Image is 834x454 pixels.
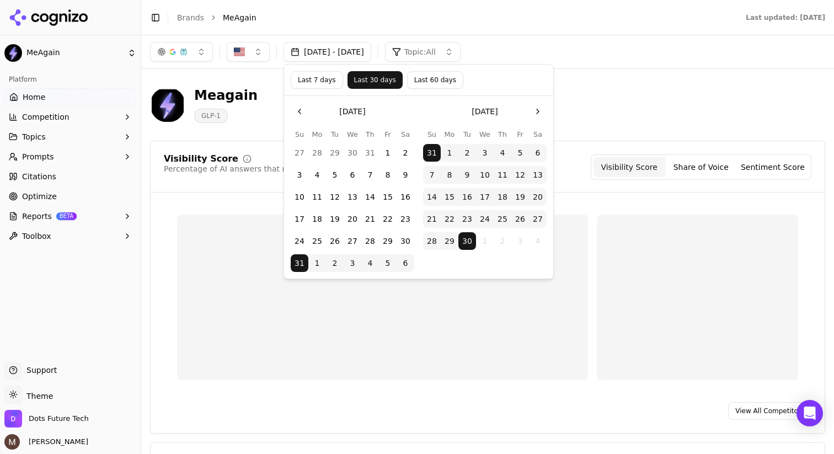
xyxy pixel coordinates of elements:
span: Citations [22,171,56,182]
button: Monday, September 1st, 2025, selected [441,144,458,162]
button: Tuesday, September 2nd, 2025, selected [458,144,476,162]
button: Last 7 days [291,71,343,89]
button: Thursday, August 14th, 2025 [361,188,379,206]
button: Saturday, September 6th, 2025, selected [529,144,547,162]
th: Saturday [529,129,547,140]
span: MeAgain [223,12,256,23]
button: Monday, September 22nd, 2025, selected [441,210,458,228]
button: Sunday, September 14th, 2025, selected [423,188,441,206]
button: Thursday, August 7th, 2025 [361,166,379,184]
button: [DATE] - [DATE] [284,42,371,62]
button: Wednesday, September 24th, 2025, selected [476,210,494,228]
button: Topics [4,128,136,146]
div: Platform [4,71,136,88]
span: Competition [22,111,69,122]
button: Monday, August 11th, 2025 [308,188,326,206]
th: Monday [441,129,458,140]
span: Topics [22,131,46,142]
span: MeAgain [26,48,123,58]
button: Tuesday, July 29th, 2025 [326,144,344,162]
button: Visibility Score [594,157,665,177]
button: Sentiment Score [737,157,809,177]
span: GLP-1 [194,109,228,123]
button: Today, Tuesday, September 30th, 2025, selected [458,232,476,250]
button: ReportsBETA [4,207,136,225]
button: Monday, September 15th, 2025, selected [441,188,458,206]
a: Home [4,88,136,106]
th: Friday [379,129,397,140]
img: MeAgain [150,87,185,122]
th: Monday [308,129,326,140]
button: Saturday, September 20th, 2025, selected [529,188,547,206]
button: Sunday, August 24th, 2025 [291,232,308,250]
button: Thursday, September 11th, 2025, selected [494,166,511,184]
button: Monday, August 18th, 2025 [308,210,326,228]
button: Last 60 days [407,71,463,89]
button: Friday, August 29th, 2025 [379,232,397,250]
button: Tuesday, September 16th, 2025, selected [458,188,476,206]
img: MeAgain [4,44,22,62]
img: Martyn Strydom [4,434,20,450]
button: Go to the Next Month [529,103,547,120]
button: Sunday, July 27th, 2025 [291,144,308,162]
div: Visibility Score [164,154,238,163]
button: Friday, August 8th, 2025 [379,166,397,184]
span: BETA [56,212,77,220]
button: Tuesday, August 19th, 2025 [326,210,344,228]
table: August 2025 [291,129,414,272]
th: Friday [511,129,529,140]
div: Open Intercom Messenger [796,400,823,426]
button: Thursday, September 18th, 2025, selected [494,188,511,206]
img: Dots Future Tech [4,410,22,428]
span: Dots Future Tech [29,414,89,424]
button: Toolbox [4,227,136,245]
button: Saturday, August 16th, 2025 [397,188,414,206]
button: Wednesday, September 17th, 2025, selected [476,188,494,206]
button: Friday, September 26th, 2025, selected [511,210,529,228]
button: Wednesday, August 13th, 2025 [344,188,361,206]
button: Open organization switcher [4,410,89,428]
button: Sunday, August 31st, 2025, selected [291,254,308,272]
button: Wednesday, August 6th, 2025 [344,166,361,184]
span: Prompts [22,151,54,162]
button: Sunday, September 21st, 2025, selected [423,210,441,228]
button: Tuesday, August 26th, 2025 [326,232,344,250]
a: Citations [4,168,136,185]
button: Last 30 days [347,71,403,89]
button: Thursday, August 21st, 2025 [361,210,379,228]
button: Saturday, September 27th, 2025, selected [529,210,547,228]
button: Saturday, August 9th, 2025 [397,166,414,184]
button: Friday, August 22nd, 2025 [379,210,397,228]
button: Wednesday, September 3rd, 2025, selected [476,144,494,162]
button: Sunday, August 31st, 2025, selected [423,144,441,162]
th: Thursday [361,129,379,140]
button: Sunday, September 28th, 2025, selected [423,232,441,250]
button: Wednesday, August 27th, 2025 [344,232,361,250]
button: Friday, August 1st, 2025 [379,144,397,162]
span: [PERSON_NAME] [24,437,88,447]
th: Sunday [423,129,441,140]
button: Saturday, August 23rd, 2025 [397,210,414,228]
div: Last updated: [DATE] [746,13,825,22]
nav: breadcrumb [177,12,724,23]
img: United States [234,46,245,57]
button: Sunday, September 7th, 2025, selected [423,166,441,184]
span: Support [22,365,57,376]
button: Saturday, August 30th, 2025 [397,232,414,250]
button: Monday, July 28th, 2025 [308,144,326,162]
button: Go to the Previous Month [291,103,308,120]
span: Theme [22,392,53,400]
span: Toolbox [22,231,51,242]
button: Monday, August 4th, 2025 [308,166,326,184]
button: Friday, September 5th, 2025, selected [379,254,397,272]
button: Thursday, August 28th, 2025 [361,232,379,250]
button: Monday, August 25th, 2025 [308,232,326,250]
button: Sunday, August 3rd, 2025 [291,166,308,184]
button: Friday, August 15th, 2025 [379,188,397,206]
button: Tuesday, September 2nd, 2025, selected [326,254,344,272]
th: Thursday [494,129,511,140]
button: Sunday, August 10th, 2025 [291,188,308,206]
button: Tuesday, September 9th, 2025, selected [458,166,476,184]
button: Tuesday, September 23rd, 2025, selected [458,210,476,228]
button: Saturday, August 2nd, 2025 [397,144,414,162]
